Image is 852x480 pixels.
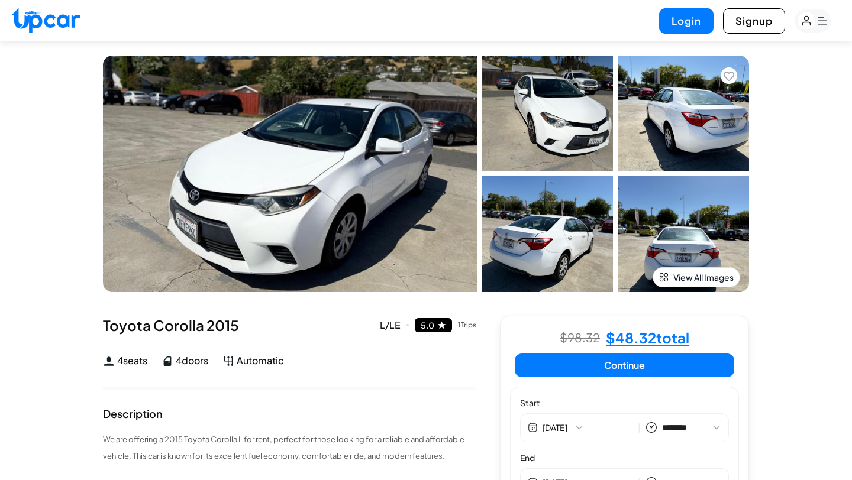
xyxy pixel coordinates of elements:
img: Car [103,56,477,292]
span: 4 doors [176,353,208,368]
button: View All Images [653,267,740,287]
img: Upcar Logo [12,8,80,33]
button: Signup [723,8,785,34]
div: L/LE [380,318,409,332]
img: Car Image 1 [482,56,613,171]
div: Description [103,408,163,419]
span: $98.32 [560,332,600,343]
label: End [520,452,729,463]
img: Car Image 3 [482,176,613,292]
div: 1 Trips [458,322,476,329]
button: [DATE] [543,421,633,433]
button: Continue [515,353,734,377]
img: view-all [659,273,669,282]
h4: $ 48.32 total [606,330,689,345]
span: | [638,421,641,434]
span: View All Images [673,271,734,283]
img: Car Image 2 [618,56,749,171]
span: 4 seats [117,353,147,368]
button: Login [659,8,714,34]
div: Toyota Corolla 2015 [103,316,476,335]
label: Start [520,397,729,408]
div: 5.0 [421,321,434,329]
img: star [437,320,446,330]
span: Automatic [237,353,284,368]
button: Add to favorites [721,67,737,84]
img: Car Image 4 [618,176,749,292]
